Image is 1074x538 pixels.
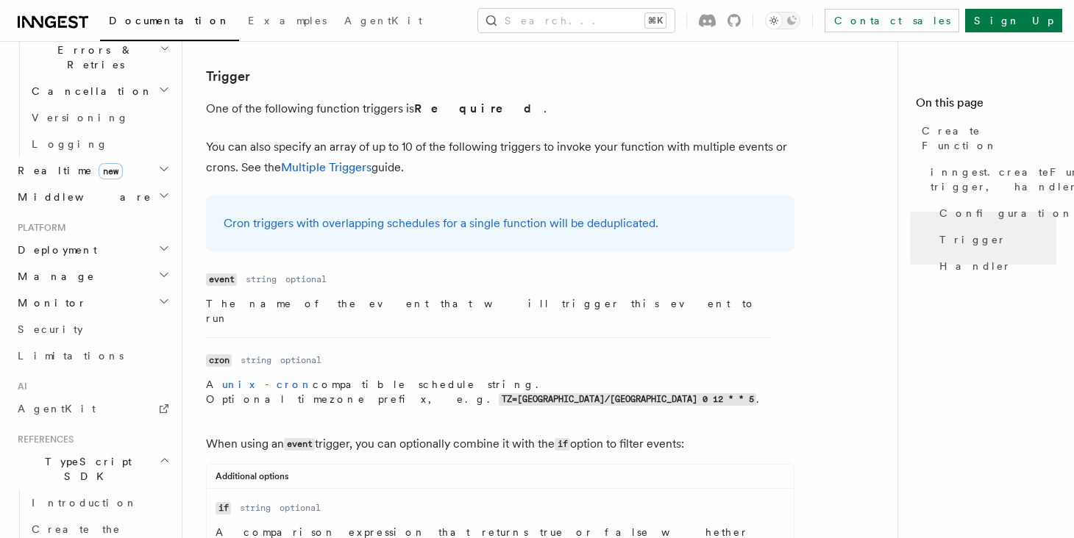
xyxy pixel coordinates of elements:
[206,98,794,119] p: One of the following function triggers is .
[26,43,160,72] span: Errors & Retries
[285,273,327,285] dd: optional
[645,13,666,28] kbd: ⌘K
[239,4,335,40] a: Examples
[18,323,83,335] span: Security
[939,206,1073,220] span: Configuration
[965,9,1062,32] a: Sign Up
[933,226,1056,253] a: Trigger
[12,269,95,284] span: Manage
[207,470,794,489] div: Additional options
[206,354,232,367] code: cron
[12,295,87,310] span: Monitor
[765,12,800,29] button: Toggle dark mode
[12,448,173,489] button: TypeScript SDK
[216,502,231,514] code: if
[32,112,129,123] span: Versioning
[344,15,422,26] span: AgentKit
[99,163,123,179] span: new
[240,502,271,514] dd: string
[206,273,237,286] code: event
[241,354,271,366] dd: string
[246,273,277,285] dd: string
[12,316,173,342] a: Security
[12,157,173,184] button: Realtimenew
[280,354,321,366] dd: optional
[26,489,173,516] a: Introduction
[18,403,96,415] span: AgentKit
[335,4,431,40] a: AgentKit
[825,9,959,32] a: Contact sales
[12,263,173,290] button: Manage
[12,184,173,210] button: Middleware
[206,137,794,178] p: You can also specify an array of up to 10 of the following triggers to invoke your function with ...
[12,395,173,422] a: AgentKit
[916,94,1056,118] h4: On this page
[26,78,173,104] button: Cancellation
[224,213,777,234] p: Cron triggers with overlapping schedules for a single function will be deduplicated.
[32,497,138,509] span: Introduction
[109,15,230,26] span: Documentation
[555,438,570,451] code: if
[12,163,123,178] span: Realtime
[12,243,97,257] span: Deployment
[206,66,250,87] a: Trigger
[248,15,327,26] span: Examples
[26,131,173,157] a: Logging
[206,296,771,326] p: The name of the event that will trigger this event to run
[414,101,544,115] strong: Required
[933,253,1056,279] a: Handler
[922,123,1056,153] span: Create Function
[12,434,74,445] span: References
[933,200,1056,226] a: Configuration
[32,138,108,150] span: Logging
[12,342,173,369] a: Limitations
[280,502,321,514] dd: optional
[26,37,173,78] button: Errors & Retries
[12,190,152,204] span: Middleware
[925,159,1056,200] a: inngest.createFunction(configuration, trigger, handler): InngestFunction
[12,381,27,392] span: AI
[12,222,66,234] span: Platform
[939,259,1011,273] span: Handler
[206,377,771,407] p: A compatible schedule string. Optional timezone prefix, e.g. .
[939,232,1006,247] span: Trigger
[222,379,313,390] a: unix-cron
[478,9,675,32] button: Search...⌘K
[206,434,794,455] p: When using an trigger, you can optionally combine it with the option to filter events:
[916,118,1056,159] a: Create Function
[100,4,239,41] a: Documentation
[12,290,173,316] button: Monitor
[18,350,124,362] span: Limitations
[26,104,173,131] a: Versioning
[281,160,371,174] a: Multiple Triggers
[499,393,756,406] code: TZ=[GEOGRAPHIC_DATA]/[GEOGRAPHIC_DATA] 0 12 * * 5
[284,438,315,451] code: event
[12,237,173,263] button: Deployment
[12,454,159,484] span: TypeScript SDK
[26,84,153,98] span: Cancellation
